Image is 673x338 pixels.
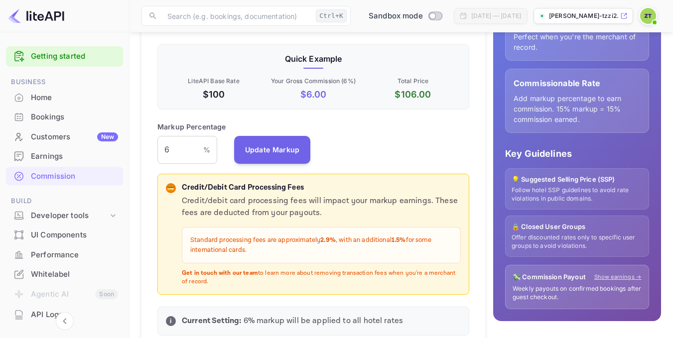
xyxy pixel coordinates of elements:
[316,9,347,22] div: Ctrl+K
[6,147,123,166] div: Earnings
[166,88,262,101] p: $100
[6,167,123,185] a: Commission
[6,207,123,225] div: Developer tools
[6,305,123,325] div: API Logs
[157,136,203,164] input: 0
[161,6,312,26] input: Search (e.g. bookings, documentation)
[640,8,656,24] img: Zafer Tepe
[31,249,118,261] div: Performance
[31,151,118,162] div: Earnings
[369,10,423,22] span: Sandbox mode
[514,77,641,89] p: Commissionable Rate
[182,182,461,194] p: Credit/Debit Card Processing Fees
[471,11,521,20] div: [DATE] — [DATE]
[365,88,461,101] p: $ 106.00
[6,265,123,283] a: Whitelabel
[6,225,123,244] a: UI Components
[31,171,118,182] div: Commission
[512,186,643,203] p: Follow hotel SSP guidelines to avoid rate violations in public domains.
[6,108,123,127] div: Bookings
[266,77,361,86] p: Your Gross Commission ( 6 %)
[190,235,452,255] p: Standard processing fees are approximately , with an additional for some international cards.
[6,46,123,67] div: Getting started
[157,121,226,132] p: Markup Percentage
[31,92,118,104] div: Home
[365,77,461,86] p: Total Price
[8,8,64,24] img: LiteAPI logo
[594,273,642,281] a: Show earnings →
[320,236,336,244] strong: 2.9%
[512,175,643,185] p: 💡 Suggested Selling Price (SSP)
[6,88,123,107] a: Home
[56,312,74,330] button: Collapse navigation
[549,11,618,20] p: [PERSON_NAME]-tzzi2.[PERSON_NAME]...
[170,317,171,326] p: i
[31,309,118,321] div: API Logs
[6,127,123,147] div: CustomersNew
[182,315,461,327] p: 6 % markup will be applied to all hotel rates
[512,233,643,250] p: Offer discounted rates only to specific user groups to avoid violations.
[31,229,118,241] div: UI Components
[31,269,118,280] div: Whitelabel
[6,225,123,245] div: UI Components
[392,236,406,244] strong: 1.5%
[97,132,118,141] div: New
[6,245,123,265] div: Performance
[6,127,123,146] a: CustomersNew
[166,53,461,65] p: Quick Example
[31,51,118,62] a: Getting started
[505,147,649,160] p: Key Guidelines
[266,88,361,101] p: $ 6.00
[182,269,461,286] p: to learn more about removing transaction fees when you're a merchant of record.
[513,285,642,302] p: Weekly payouts on confirmed bookings after guest checkout.
[6,77,123,88] span: Business
[514,21,641,52] p: Base hotel rate with no commission. Perfect when you're the merchant of record.
[166,77,262,86] p: LiteAPI Base Rate
[182,316,241,326] strong: Current Setting:
[182,269,258,277] strong: Get in touch with our team
[203,144,210,155] p: %
[6,88,123,108] div: Home
[512,222,643,232] p: 🔒 Closed User Groups
[6,108,123,126] a: Bookings
[6,265,123,284] div: Whitelabel
[365,10,446,22] div: Switch to Production mode
[31,112,118,123] div: Bookings
[6,147,123,165] a: Earnings
[513,272,586,282] p: 💸 Commission Payout
[167,184,174,193] p: 💳
[6,167,123,186] div: Commission
[31,210,108,222] div: Developer tools
[31,131,118,143] div: Customers
[514,93,641,124] p: Add markup percentage to earn commission. 15% markup = 15% commission earned.
[6,245,123,264] a: Performance
[6,305,123,324] a: API Logs
[182,195,461,219] p: Credit/debit card processing fees will impact your markup earnings. These fees are deducted from ...
[234,136,311,164] button: Update Markup
[6,196,123,207] span: Build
